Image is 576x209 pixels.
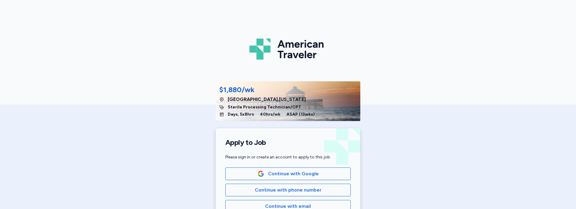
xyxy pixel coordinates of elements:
[225,167,351,180] button: Google LogoContinue with Google
[228,104,301,110] span: Sterile Processing Technician/CPT
[268,170,319,177] span: Continue with Google
[249,36,327,62] img: Logo
[255,186,321,194] span: Continue with phone number
[228,111,254,117] span: Days, 5x8hrs
[219,85,255,95] div: $1,880/wk
[225,154,351,160] div: Please sign in or create an account to apply to this job
[286,111,315,117] span: ASAP ( 13 wks)
[258,170,264,177] img: Google Logo
[225,184,351,196] button: Continue with phone number
[225,138,351,147] h1: Apply to Job
[228,96,306,103] span: [GEOGRAPHIC_DATA] , [US_STATE]
[260,111,280,117] span: 40 hrs/wk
